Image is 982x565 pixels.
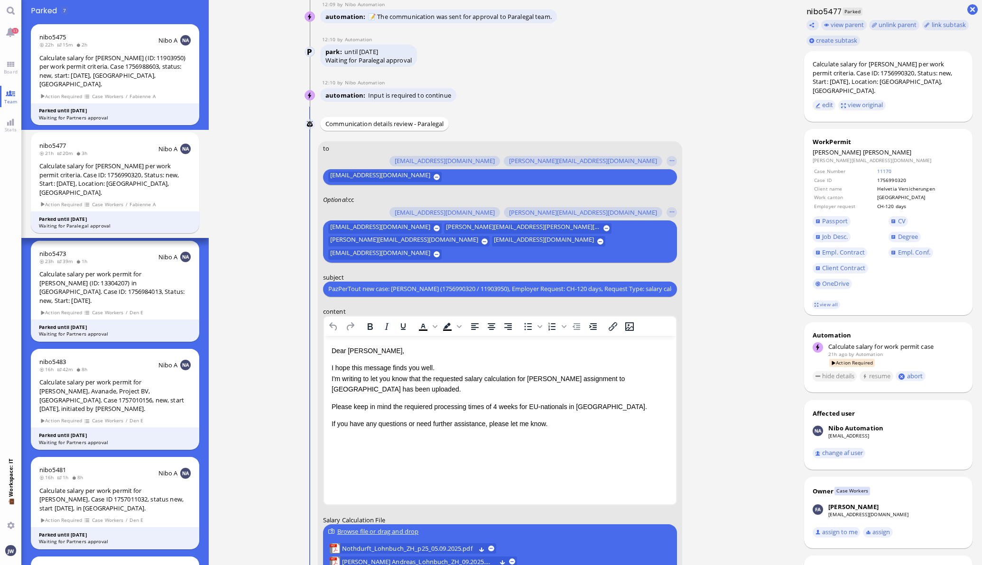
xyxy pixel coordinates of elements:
[323,516,385,524] span: Salary Calculation File
[337,36,345,43] span: by
[329,543,340,554] img: Nothdurft_Lohnbuch_ZH_p25_05.09.2025.pdf
[40,417,83,425] span: Action Required
[806,20,819,30] button: Copy ticket nibo5477 link to clipboard
[39,162,191,197] div: Calculate salary for [PERSON_NAME] per work permit criteria. Case ID: 1756990320, Status: new, St...
[92,417,124,425] span: Case Workers
[76,150,91,156] span: 3h
[158,145,178,153] span: Nibo A
[40,92,83,100] span: Action Required
[813,216,851,227] a: Passport
[828,432,869,439] a: [EMAIL_ADDRESS]
[323,307,346,316] span: content
[39,141,66,150] a: nibo5477
[1,68,20,75] span: Board
[342,543,475,554] a: View Nothdurft_Lohnbuch_ZH_p25_05.09.2025.pdf
[804,6,842,17] h1: nibo5477
[342,319,358,333] button: Redo
[348,195,354,204] span: cc
[813,426,823,436] img: Nibo Automation
[821,20,867,30] button: view parent
[813,331,964,339] div: Automation
[415,320,438,333] div: Text color Black
[328,236,490,246] button: [PERSON_NAME][EMAIL_ADDRESS][DOMAIN_NAME]
[814,176,876,184] td: Case ID
[39,465,66,474] a: nibo5481
[389,207,500,218] button: [EMAIL_ADDRESS][DOMAIN_NAME]
[814,193,876,201] td: Work canton
[328,249,442,260] button: [EMAIL_ADDRESS][DOMAIN_NAME]
[860,371,893,382] button: resume
[812,301,840,309] a: view all
[92,92,124,100] span: Case Workers
[40,200,83,209] span: Action Required
[130,516,144,524] span: Den E
[368,12,552,21] span: 📝 The communication was sent for approval to Paralegal team.
[494,236,594,246] span: [EMAIL_ADDRESS][DOMAIN_NAME]
[2,98,20,105] span: Team
[39,324,191,331] div: Parked until [DATE]
[322,36,337,43] span: 12:10
[813,504,823,515] img: Fabienne Arslan
[361,319,378,333] button: Bold
[7,497,14,518] span: 💼 Workspace: IT
[337,1,345,8] span: by
[180,144,191,154] img: NA
[877,176,963,184] td: 1756990320
[31,5,60,16] span: Parked
[877,202,963,210] td: CH-120 days
[584,319,601,333] button: Increase indent
[322,79,337,86] span: 12:10
[39,357,66,366] span: nibo5483
[889,232,921,242] a: Degree
[330,236,478,246] span: [PERSON_NAME][EMAIL_ADDRESS][DOMAIN_NAME]
[39,249,66,258] span: nibo5473
[395,209,495,217] span: [EMAIL_ADDRESS][DOMAIN_NAME]
[305,47,315,57] img: Automation
[843,8,863,16] span: Parked
[320,117,449,131] div: Communication details review - Paralegal
[822,217,848,225] span: Passport
[813,279,852,289] a: OneDrive
[342,543,475,554] span: Nothdurft_Lohnbuch_ZH_p25_05.09.2025.pdf
[828,342,964,351] div: Calculate salary for work permit case
[877,185,963,192] td: Helvetia Versicherungen
[877,168,892,174] a: 11170
[863,148,912,156] span: [PERSON_NAME]
[325,47,344,56] span: park
[813,157,964,164] dd: [PERSON_NAME][EMAIL_ADDRESS][DOMAIN_NAME]
[39,107,191,114] div: Parked until [DATE]
[125,92,128,100] span: /
[500,319,516,333] button: Align right
[822,264,865,272] span: Client Contract
[39,538,191,545] div: Waiting for Partners approval
[158,361,178,369] span: Nibo A
[12,28,19,34] span: 33
[2,126,19,133] span: Stats
[39,439,191,446] div: Waiting for Partners approval
[344,47,358,56] span: until
[806,36,860,46] button: create subtask
[444,223,611,234] button: [PERSON_NAME][EMAIL_ADDRESS][PERSON_NAME][DOMAIN_NAME]
[389,156,500,166] button: [EMAIL_ADDRESS][DOMAIN_NAME]
[323,195,347,204] span: Optional
[345,79,385,86] span: automation@nibo.ai
[359,47,378,56] span: [DATE]
[822,232,848,241] span: Job Desc.
[330,172,430,182] span: [EMAIL_ADDRESS][DOMAIN_NAME]
[503,207,662,218] button: [PERSON_NAME][EMAIL_ADDRESS][DOMAIN_NAME]
[76,41,91,48] span: 2h
[125,417,128,425] span: /
[813,100,836,110] button: edit
[180,360,191,370] img: NA
[856,351,883,357] span: automation@bluelakelegal.com
[829,359,875,367] span: Action Required
[439,320,463,333] div: Background color Black
[39,114,191,121] div: Waiting for Partners approval
[39,378,191,413] div: Calculate salary per work permit for [PERSON_NAME], Avanade, Project BV, [GEOGRAPHIC_DATA]. Case ...
[828,424,883,432] div: Nibo Automation
[130,92,156,100] span: Fabienne A
[39,33,66,41] span: nibo5475
[39,366,57,373] span: 16h
[337,79,345,86] span: by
